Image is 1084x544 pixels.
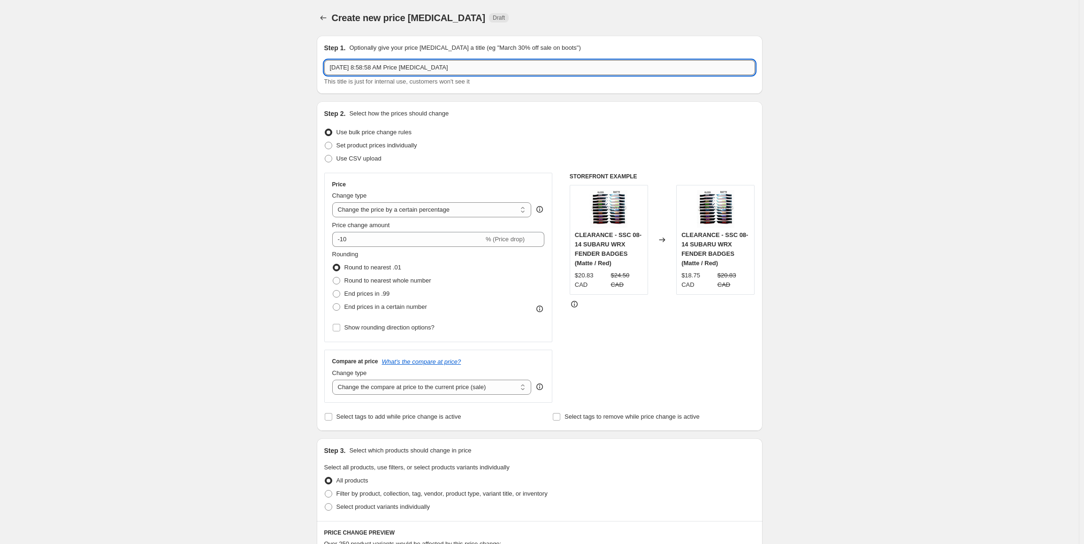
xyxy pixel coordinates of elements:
span: Select all products, use filters, or select products variants individually [324,464,510,471]
button: Price change jobs [317,11,330,24]
span: Draft [493,14,505,22]
input: 30% off holiday sale [324,60,755,75]
span: CLEARANCE - SSC 08-14 SUBARU WRX FENDER BADGES (Matte / Red) [681,231,748,267]
span: Create new price [MEDICAL_DATA] [332,13,486,23]
input: -15 [332,232,484,247]
h2: Step 3. [324,446,346,455]
span: Change type [332,192,367,199]
div: help [535,382,544,391]
span: End prices in .99 [344,290,390,297]
p: Optionally give your price [MEDICAL_DATA] a title (eg "March 30% off sale on boots") [349,43,580,53]
span: % (Price drop) [486,236,525,243]
span: Use bulk price change rules [336,129,412,136]
span: Select tags to remove while price change is active [565,413,700,420]
span: CLEARANCE - SSC 08-14 SUBARU WRX FENDER BADGES (Matte / Red) [575,231,641,267]
h6: STOREFRONT EXAMPLE [570,173,755,180]
h3: Compare at price [332,358,378,365]
span: Change type [332,369,367,376]
img: Polish_20200426_225400094_80x.jpg [590,190,627,228]
span: $20.83 CAD [718,272,736,288]
h2: Step 1. [324,43,346,53]
h6: PRICE CHANGE PREVIEW [324,529,755,536]
span: Round to nearest whole number [344,277,431,284]
span: Show rounding direction options? [344,324,435,331]
p: Select which products should change in price [349,446,471,455]
span: All products [336,477,368,484]
span: Select product variants individually [336,503,430,510]
span: This title is just for internal use, customers won't see it [324,78,470,85]
span: Round to nearest .01 [344,264,401,271]
span: $20.83 CAD [575,272,594,288]
h2: Step 2. [324,109,346,118]
span: Rounding [332,251,359,258]
span: Price change amount [332,222,390,229]
span: End prices in a certain number [344,303,427,310]
p: Select how the prices should change [349,109,449,118]
h3: Price [332,181,346,188]
span: Filter by product, collection, tag, vendor, product type, variant title, or inventory [336,490,548,497]
span: Select tags to add while price change is active [336,413,461,420]
span: Set product prices individually [336,142,417,149]
img: Polish_20200426_225400094_80x.jpg [697,190,734,228]
button: What's the compare at price? [382,358,461,365]
span: $24.50 CAD [611,272,629,288]
span: Use CSV upload [336,155,382,162]
span: $18.75 CAD [681,272,700,288]
div: help [535,205,544,214]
